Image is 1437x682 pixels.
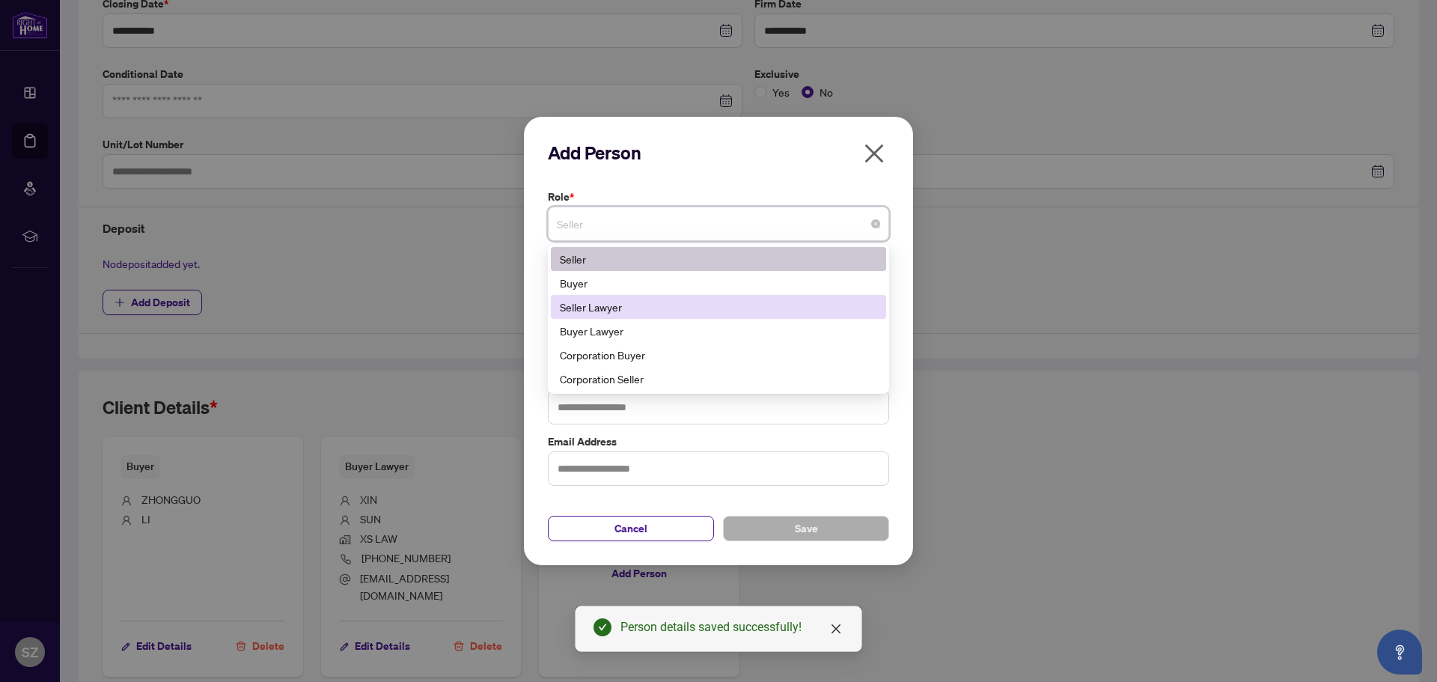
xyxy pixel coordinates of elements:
[551,247,886,271] div: Seller
[548,433,889,450] label: Email Address
[560,371,877,387] div: Corporation Seller
[614,517,647,541] span: Cancel
[560,251,877,267] div: Seller
[560,275,877,291] div: Buyer
[551,343,886,367] div: Corporation Buyer
[551,271,886,295] div: Buyer
[1377,630,1422,675] button: Open asap
[828,621,844,637] a: Close
[862,141,886,165] span: close
[830,623,842,635] span: close
[594,618,611,636] span: check-circle
[560,323,877,339] div: Buyer Lawyer
[723,516,889,541] button: Save
[548,516,714,541] button: Cancel
[560,347,877,363] div: Corporation Buyer
[551,319,886,343] div: Buyer Lawyer
[871,219,880,228] span: close-circle
[620,618,843,636] div: Person details saved successfully!
[557,210,880,238] span: Seller
[560,299,877,315] div: Seller Lawyer
[548,189,889,205] label: Role
[551,295,886,319] div: Seller Lawyer
[548,141,889,165] h2: Add Person
[551,367,886,391] div: Corporation Seller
